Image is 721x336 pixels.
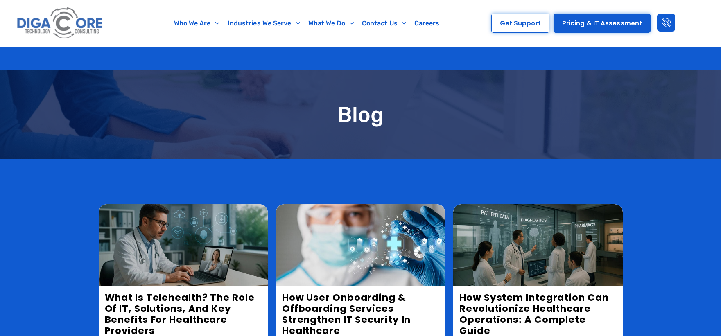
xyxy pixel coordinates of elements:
img: User Onboarding and Offboarding in Healthcare IT Security [276,204,445,286]
img: How System Integration Can Revolutionize Healthcare Operations [453,204,622,286]
nav: Menu [143,14,471,33]
a: Careers [410,14,444,33]
img: Digacore logo 1 [15,4,106,43]
a: Pricing & IT Assessment [554,14,651,33]
a: Industries We Serve [224,14,304,33]
a: Who We Are [170,14,224,33]
a: Contact Us [358,14,410,33]
h1: Blog [99,103,623,126]
span: Get Support [500,20,541,26]
span: Pricing & IT Assessment [562,20,642,26]
a: Get Support [491,14,549,33]
img: What is Telehealth [99,204,268,286]
a: What We Do [304,14,358,33]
